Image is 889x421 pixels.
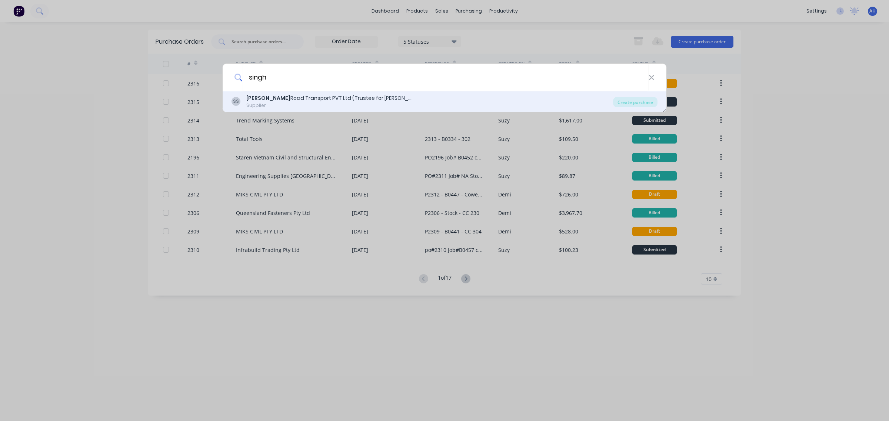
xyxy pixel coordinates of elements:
div: Road Transport PVT Ltd (Trustee for [PERSON_NAME] Transport Service) [246,94,413,102]
div: SS [232,97,240,106]
b: [PERSON_NAME] [246,94,290,102]
div: Create purchase [613,97,657,107]
div: Supplier [246,102,413,109]
input: Enter a supplier name to create a new order... [243,64,649,91]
